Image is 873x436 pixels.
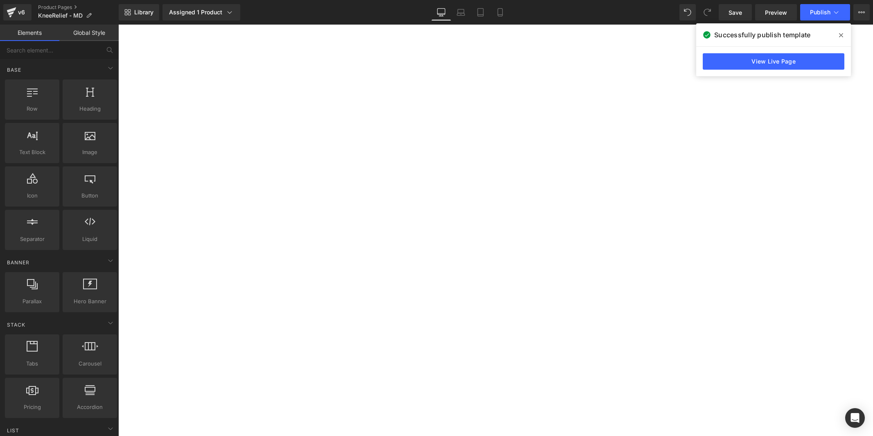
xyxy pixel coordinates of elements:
span: KneeRelief - MD [38,12,83,19]
span: Successfully publish template [714,30,810,40]
span: Preview [765,8,787,17]
button: Publish [800,4,850,20]
a: Desktop [431,4,451,20]
a: View Live Page [703,53,844,70]
a: Tablet [471,4,490,20]
span: Library [134,9,153,16]
span: Text Block [7,148,57,157]
span: Accordion [65,403,115,411]
a: Preview [755,4,797,20]
span: Base [6,66,22,74]
button: Undo [679,4,696,20]
span: Hero Banner [65,297,115,306]
span: List [6,427,20,434]
span: Stack [6,321,26,329]
span: Pricing [7,403,57,411]
button: More [853,4,870,20]
span: Heading [65,104,115,113]
span: Save [729,8,742,17]
span: Button [65,191,115,200]
a: v6 [3,4,32,20]
span: Separator [7,235,57,243]
div: Open Intercom Messenger [845,408,865,428]
span: Publish [810,9,830,16]
span: Icon [7,191,57,200]
span: Tabs [7,359,57,368]
span: Banner [6,259,30,266]
a: Product Pages [38,4,119,11]
a: Laptop [451,4,471,20]
a: New Library [119,4,159,20]
div: v6 [16,7,27,18]
span: Image [65,148,115,157]
span: Parallax [7,297,57,306]
span: Liquid [65,235,115,243]
span: Carousel [65,359,115,368]
button: Redo [699,4,715,20]
span: Row [7,104,57,113]
a: Mobile [490,4,510,20]
a: Global Style [59,25,119,41]
div: Assigned 1 Product [169,8,234,16]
